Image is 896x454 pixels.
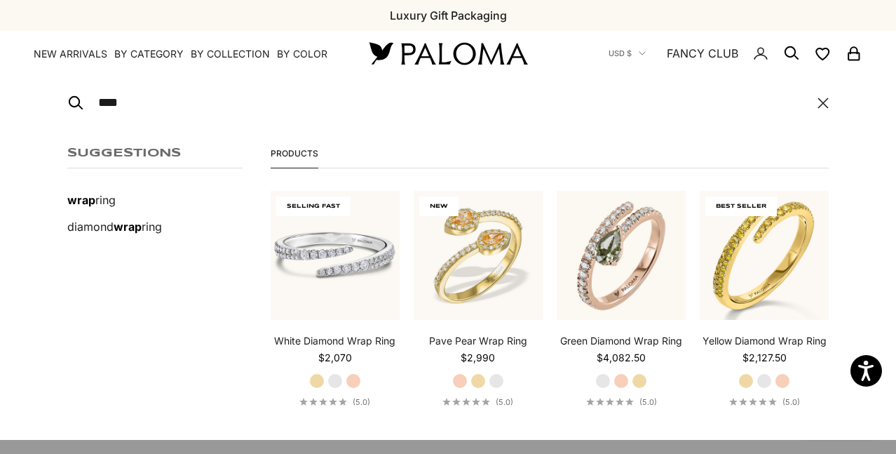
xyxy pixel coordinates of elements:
[782,397,800,407] span: (5.0)
[271,147,318,168] button: Products
[277,47,327,61] summary: By Color
[274,334,395,348] a: White Diamond Wrap Ring
[742,351,787,365] sale-price: $2,127.50
[299,397,370,407] a: 5.0 out of 5.0 stars(5.0)
[114,220,142,234] mark: wrap
[67,193,95,207] mark: wrap
[729,398,777,406] div: 5.0 out of 5.0 stars
[271,191,400,320] img: #WhiteGold
[586,397,657,407] a: 5.0 out of 5.0 stars(5.0)
[390,6,507,25] p: Luxury Gift Packaging
[586,398,634,406] div: 5.0 out of 5.0 stars
[67,147,243,168] p: Suggestions
[496,397,513,407] span: (5.0)
[557,191,686,320] img: #RoseGold
[705,196,777,216] span: BEST SELLER
[353,397,370,407] span: (5.0)
[419,196,459,216] span: NEW
[95,193,116,207] span: ring
[560,334,682,348] a: Green Diamond Wrap Ring
[609,31,862,76] nav: Secondary navigation
[609,47,646,60] button: USD $
[299,398,347,406] div: 5.0 out of 5.0 stars
[67,193,116,207] a: wrapring
[729,397,800,407] a: 5.0 out of 5.0 stars(5.0)
[442,397,513,407] a: 5.0 out of 5.0 stars(5.0)
[414,191,543,320] img: #YellowGold
[67,220,162,234] a: diamondwrapring
[702,334,827,348] a: Yellow Diamond Wrap Ring
[142,220,162,234] span: ring
[442,398,490,406] div: 5.0 out of 5.0 stars
[191,47,270,61] summary: By Collection
[34,47,107,61] a: NEW ARRIVALS
[667,44,738,62] a: FANCY CLUB
[461,351,495,365] sale-price: $2,990
[276,196,351,216] span: SELLING FAST
[597,351,646,365] sale-price: $4,082.50
[609,47,632,60] span: USD $
[34,47,336,61] nav: Primary navigation
[318,351,352,365] sale-price: $2,070
[98,93,803,112] input: Search
[67,220,114,234] span: diamond
[639,397,657,407] span: (5.0)
[114,47,184,61] summary: By Category
[700,191,829,320] img: #YellowGold
[429,334,527,348] a: Pave Pear Wrap Ring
